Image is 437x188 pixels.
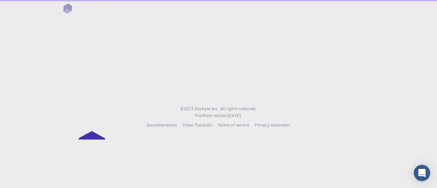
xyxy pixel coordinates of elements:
[195,112,227,119] span: Platform version
[255,122,290,128] span: Privacy statement
[228,113,242,118] span: [DATE] .
[180,105,195,112] span: © 2025
[218,122,249,129] a: Terms of service
[228,112,242,119] a: [DATE].
[414,165,430,181] div: Open Intercom Messenger
[255,122,290,129] a: Privacy statement
[195,106,219,111] span: Exabyte Inc.
[147,122,177,129] a: Documentation
[182,122,212,129] a: Video Tutorials
[182,122,212,128] span: Video Tutorials
[220,105,257,112] span: All rights reserved.
[147,122,177,128] span: Documentation
[218,122,249,128] span: Terms of service
[195,105,219,112] a: Exabyte Inc.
